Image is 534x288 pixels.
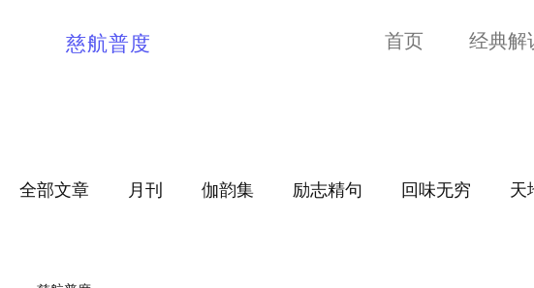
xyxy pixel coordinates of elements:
a: 月刊 [128,178,163,203]
a: 回味无穷 [401,178,471,203]
p: 首页 [375,27,433,57]
a: 伽韵集 [202,178,254,203]
a: 励志精句 [293,178,362,203]
a: 慈航普度 [66,34,151,54]
a: 全部文章 [19,178,89,203]
a: 首页 [354,27,438,57]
